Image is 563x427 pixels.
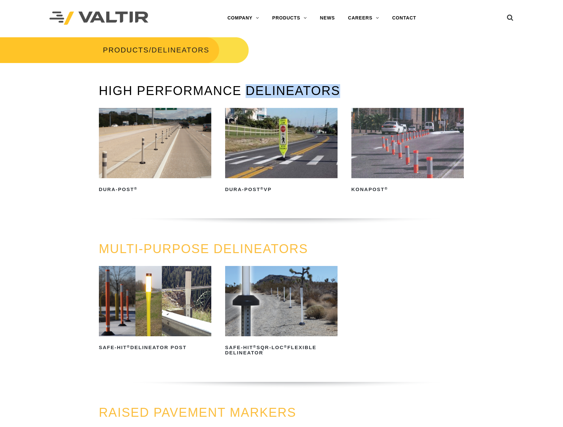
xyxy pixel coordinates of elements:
a: MULTI-PURPOSE DELINEATORS [99,242,308,256]
sup: ® [127,345,130,348]
sup: ® [134,186,137,190]
a: Safe-Hit®SQR-LOC®Flexible Delineator [225,266,338,358]
a: RAISED PAVEMENT MARKERS [99,406,296,419]
a: NEWS [313,12,341,25]
sup: ® [284,345,287,348]
h2: Safe-Hit Delineator Post [99,342,211,353]
span: DELINEATORS [152,46,209,54]
a: KonaPost® [351,108,464,195]
a: CONTACT [386,12,423,25]
h2: Safe-Hit SQR-LOC Flexible Delineator [225,342,338,358]
a: PRODUCTS [103,46,149,54]
a: CAREERS [341,12,386,25]
h2: KonaPost [351,184,464,195]
a: HIGH PERFORMANCE DELINEATORS [99,84,340,98]
sup: ® [253,345,256,348]
sup: ® [260,186,264,190]
a: Safe-Hit®Delineator Post [99,266,211,353]
h2: Dura-Post [99,184,211,195]
a: PRODUCTS [266,12,313,25]
sup: ® [385,186,388,190]
a: Dura-Post®VP [225,108,338,195]
a: Dura-Post® [99,108,211,195]
h2: Dura-Post VP [225,184,338,195]
img: Valtir [49,12,148,25]
a: COMPANY [221,12,266,25]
